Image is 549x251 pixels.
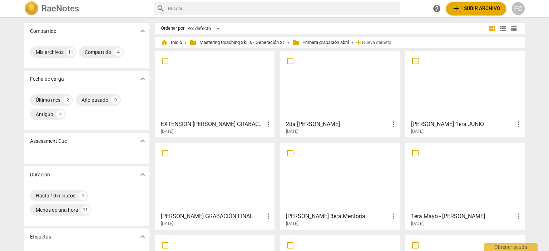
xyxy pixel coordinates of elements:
[488,24,496,33] span: view_module
[161,120,264,129] h3: EXTENSION FRANCO CABRINO GRABACIÓN FINAL
[56,110,65,119] div: 4
[158,54,272,134] a: EXTENSION [PERSON_NAME] GRABACIÓN FINAL[DATE]
[24,1,148,16] a: LogoRaeNotes
[138,75,147,83] span: expand_more
[389,120,398,129] span: more_vert
[286,221,298,227] span: [DATE]
[286,129,298,135] span: [DATE]
[138,27,147,35] span: expand_more
[161,39,182,46] span: Inicio
[187,23,222,34] div: Por defecto
[66,48,75,56] div: 11
[452,4,460,13] span: add
[499,24,507,33] span: view_list
[81,96,108,104] div: Año pasado
[161,221,173,227] span: [DATE]
[30,137,67,145] p: Assessment Due
[514,120,523,129] span: more_vert
[292,39,300,46] span: folder
[157,4,165,13] span: search
[292,39,349,46] span: Primera grabación abril
[286,120,389,129] h3: 2da Junio FRANCO CABRINO
[137,26,148,36] button: Mostrar más
[411,129,424,135] span: [DATE]
[352,40,353,45] span: /
[411,212,514,221] h3: 1era Mayo - Franco Cabrino
[288,40,290,45] span: /
[512,2,525,15] button: FC
[362,40,391,45] span: Nueva carpeta
[408,146,522,226] a: 1era Mayo - [PERSON_NAME][DATE]
[161,26,184,31] div: Ordenar por
[137,136,148,146] button: Mostrar más
[30,27,56,35] p: Compartido
[286,212,389,221] h3: Franco Cabrino 3era Mentoría
[36,111,53,118] div: Antiguo
[185,40,187,45] span: /
[411,120,514,129] h3: Franco Cabrino 1era JUNIO
[30,233,51,241] p: Etiquetas
[498,23,508,34] button: Lista
[63,96,72,104] div: 2
[432,4,441,13] span: help
[510,25,517,32] span: table_chart
[283,54,397,134] a: 2da [PERSON_NAME][DATE]
[484,243,538,251] div: Obtener ayuda
[137,74,148,84] button: Mostrar más
[514,212,523,221] span: more_vert
[264,212,273,221] span: more_vert
[111,96,120,104] div: 9
[355,39,362,46] span: add
[36,49,64,56] div: Mis archivos
[78,191,87,200] div: 4
[138,232,147,241] span: expand_more
[81,206,90,214] div: 11
[36,206,78,214] div: Menos de una hora
[30,171,50,179] p: Duración
[85,49,111,56] div: Compartido
[452,4,500,13] span: Subir archivo
[161,39,168,46] span: home
[41,4,79,14] h2: RaeNotes
[446,2,506,15] button: Subir
[158,146,272,226] a: [PERSON_NAME] GRABACIÓN FINAL[DATE]
[36,192,75,199] div: Hasta 10 minutos
[283,146,397,226] a: [PERSON_NAME] 3era Mentoría[DATE]
[36,96,60,104] div: Último mes
[161,129,173,135] span: [DATE]
[138,137,147,145] span: expand_more
[389,212,398,221] span: more_vert
[189,39,197,46] span: folder
[508,23,519,34] button: Tabla
[430,2,443,15] a: Obtener ayuda
[408,54,522,134] a: [PERSON_NAME] 1era JUNIO[DATE]
[114,48,123,56] div: 4
[168,3,397,14] input: Buscar
[138,170,147,179] span: expand_more
[137,231,148,242] button: Mostrar más
[487,23,498,34] button: Cuadrícula
[30,75,64,83] p: Fecha de carga
[137,169,148,180] button: Mostrar más
[24,1,39,16] img: Logo
[161,212,264,221] h3: FRANCO CABRINO GRABACIÓN FINAL
[411,221,424,227] span: [DATE]
[264,120,273,129] span: more_vert
[189,39,285,46] span: Mastering Coaching Skills - Generación 31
